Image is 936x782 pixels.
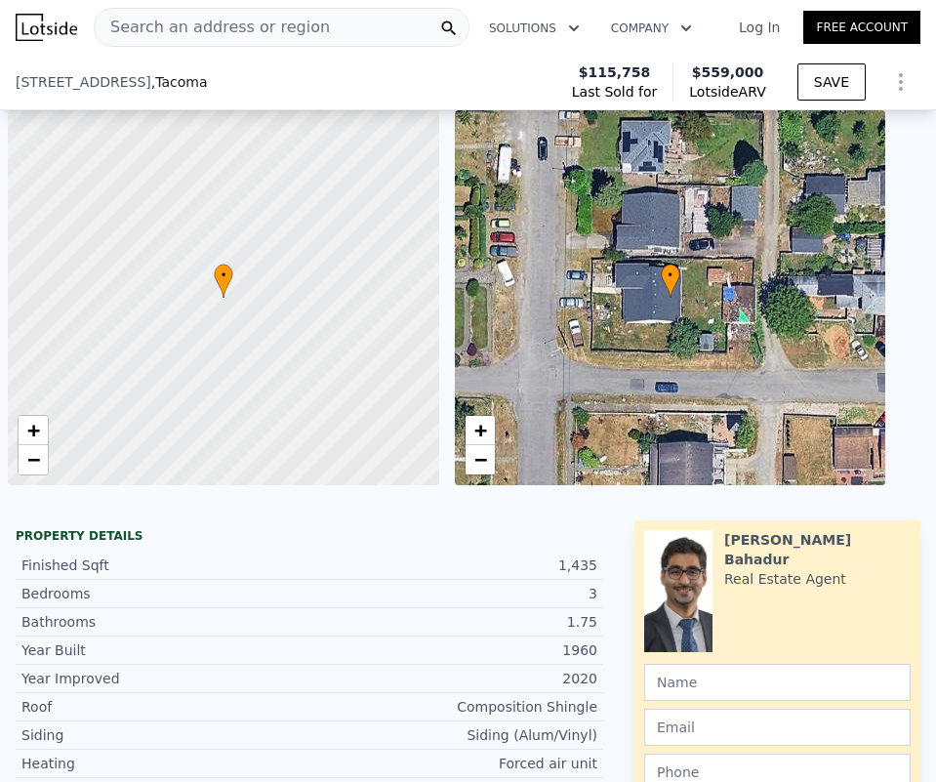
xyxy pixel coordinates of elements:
div: Real Estate Agent [724,569,846,589]
div: 2020 [309,669,597,688]
a: Zoom out [466,445,495,474]
a: Zoom in [466,416,495,445]
div: Siding (Alum/Vinyl) [309,725,597,745]
span: Search an address or region [95,16,330,39]
button: Show Options [881,62,920,102]
div: • [214,264,233,298]
span: − [473,447,486,472]
div: Bedrooms [21,584,309,603]
div: Forced air unit [309,754,597,773]
button: SAVE [797,63,866,101]
div: Property details [16,528,603,544]
div: 1,435 [309,556,597,575]
span: [STREET_ADDRESS] [16,72,151,92]
div: Year Built [21,640,309,660]
input: Name [644,664,911,701]
a: Zoom out [19,445,48,474]
div: Year Improved [21,669,309,688]
input: Email [644,709,911,746]
span: + [473,418,486,442]
div: Finished Sqft [21,556,309,575]
a: Log In [715,18,803,37]
span: + [27,418,40,442]
div: 1960 [309,640,597,660]
span: $559,000 [692,64,764,80]
div: [PERSON_NAME] Bahadur [724,530,911,569]
div: Bathrooms [21,612,309,632]
span: − [27,447,40,472]
div: 1.75 [309,612,597,632]
div: 3 [309,584,597,603]
a: Zoom in [19,416,48,445]
div: • [661,264,680,298]
span: • [661,267,680,284]
button: Solutions [473,11,595,46]
div: Composition Shingle [309,697,597,717]
span: • [214,267,233,284]
span: Last Sold for [572,82,658,102]
div: Siding [21,725,309,745]
span: , Tacoma [151,72,208,92]
div: Heating [21,754,309,773]
img: Lotside [16,14,77,41]
span: Lotside ARV [689,82,765,102]
span: $115,758 [579,62,651,82]
button: Company [595,11,708,46]
div: Roof [21,697,309,717]
a: Free Account [803,11,920,44]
